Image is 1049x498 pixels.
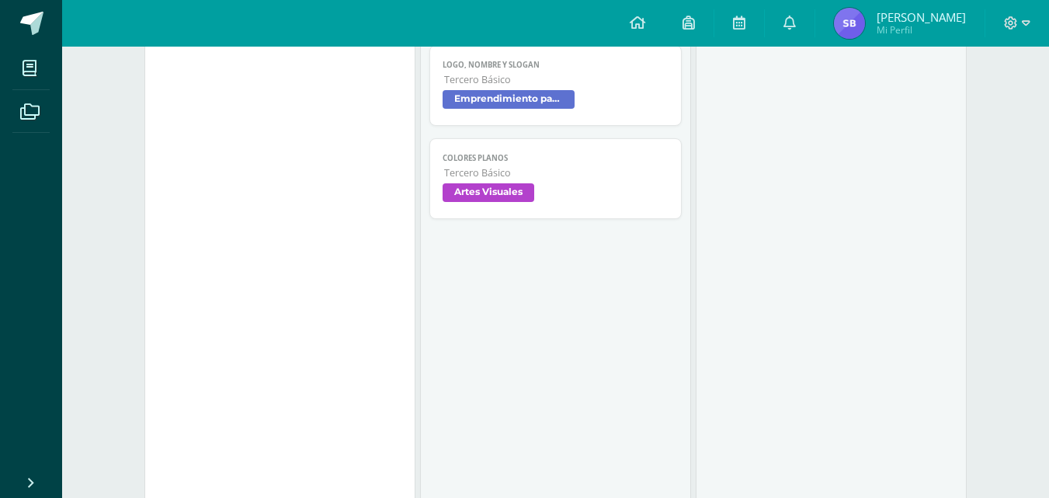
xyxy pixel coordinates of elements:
span: [PERSON_NAME] [877,9,966,25]
a: Logo, nombre y sloganTercero BásicoEmprendimiento para la Productividad [429,45,682,126]
span: Emprendimiento para la Productividad [443,90,575,109]
a: Colores planosTercero BásicoArtes Visuales [429,138,682,219]
img: 0883e3ff56c1e8aa09f33a16927eab1a.png [834,8,865,39]
span: Artes Visuales [443,183,534,202]
span: Logo, nombre y slogan [443,60,669,70]
span: Mi Perfil [877,23,966,37]
span: Colores planos [443,153,669,163]
span: Tercero Básico [444,166,669,179]
span: Tercero Básico [444,73,669,86]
